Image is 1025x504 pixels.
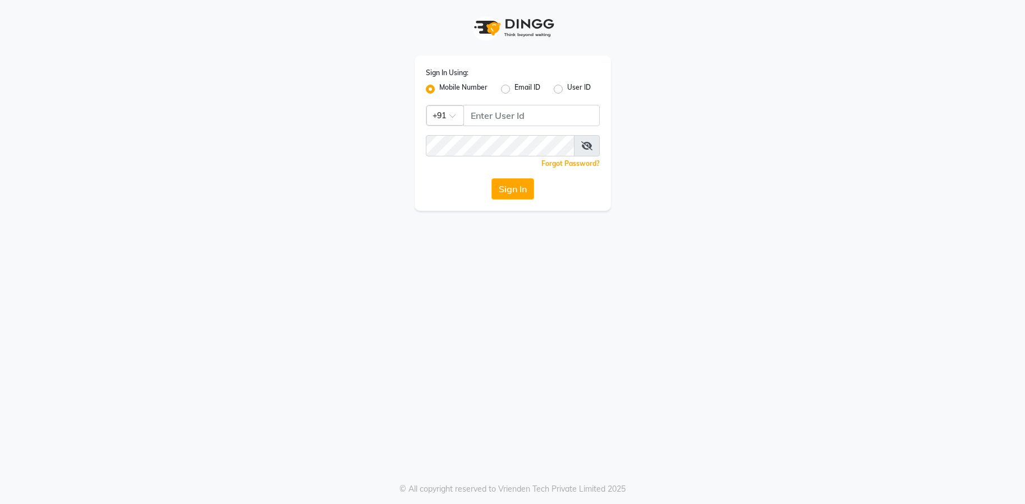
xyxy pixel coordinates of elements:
[491,178,534,200] button: Sign In
[514,82,540,96] label: Email ID
[426,68,468,78] label: Sign In Using:
[567,82,591,96] label: User ID
[426,135,574,156] input: Username
[468,11,558,44] img: logo1.svg
[439,82,488,96] label: Mobile Number
[463,105,600,126] input: Username
[541,159,600,168] a: Forgot Password?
